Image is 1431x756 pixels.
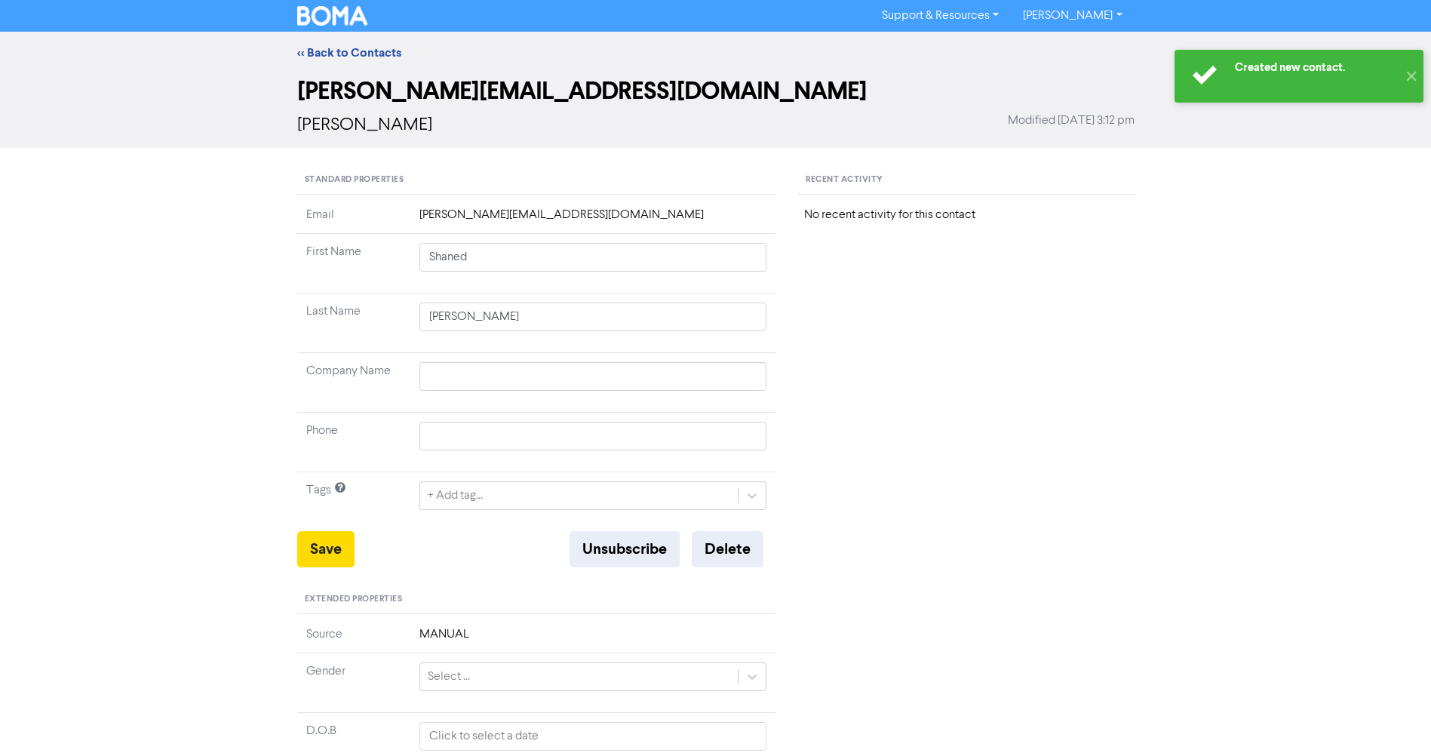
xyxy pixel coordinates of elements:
td: [PERSON_NAME][EMAIL_ADDRESS][DOMAIN_NAME] [410,206,776,234]
img: BOMA Logo [297,6,368,26]
div: Recent Activity [798,166,1134,195]
td: Phone [297,413,410,472]
div: + Add tag... [428,487,483,505]
span: Modified [DATE] 3:12 pm [1008,112,1135,130]
div: Select ... [428,668,470,686]
td: Company Name [297,353,410,413]
td: MANUAL [410,625,776,653]
span: [PERSON_NAME] [297,116,432,134]
div: Created new contact. [1235,60,1397,75]
div: Standard Properties [297,166,776,195]
td: Tags [297,472,410,532]
a: [PERSON_NAME] [1011,4,1134,28]
a: Support & Resources [870,4,1011,28]
iframe: Chat Widget [1356,684,1431,756]
button: Delete [692,531,763,567]
button: Unsubscribe [570,531,680,567]
input: Click to select a date [419,722,767,751]
td: Last Name [297,293,410,353]
td: Source [297,625,410,653]
div: Extended Properties [297,585,776,614]
td: First Name [297,234,410,293]
td: Email [297,206,410,234]
button: Save [297,531,355,567]
div: No recent activity for this contact [804,206,1128,224]
h2: [PERSON_NAME][EMAIL_ADDRESS][DOMAIN_NAME] [297,77,1135,106]
a: << Back to Contacts [297,45,401,60]
td: Gender [297,653,410,712]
